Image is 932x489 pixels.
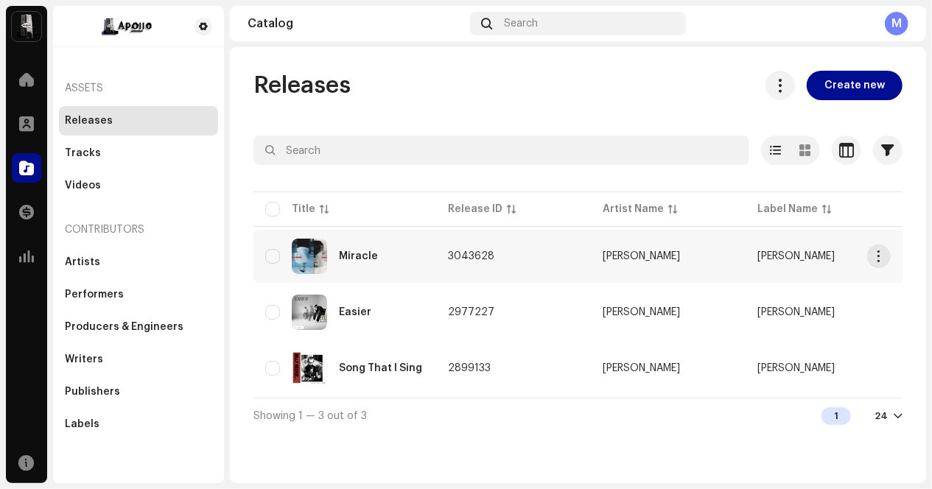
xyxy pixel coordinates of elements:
div: Song That I Sing [339,363,422,373]
re-m-nav-item: Releases [59,106,218,136]
button: Create new [807,71,903,100]
span: Billy Reekie [757,307,835,317]
span: Billy Reekie [603,251,734,261]
span: 3043628 [448,251,494,261]
div: Artist Name [603,202,664,217]
div: Miracle [339,251,378,261]
re-a-nav-header: Assets [59,71,218,106]
img: bdaf81d9-7ad0-40eb-978e-b2fdf1a13702 [292,239,327,274]
div: Videos [65,180,101,191]
div: Catalog [248,18,464,29]
re-m-nav-item: Performers [59,280,218,309]
div: 24 [875,410,888,422]
img: c87b8083-7fd8-4932-876c-85ebff758902 [292,295,327,330]
span: Search [505,18,539,29]
div: M [885,12,908,35]
div: Labels [65,418,99,430]
span: Billy Reekie [603,363,734,373]
div: Artists [65,256,100,268]
div: [PERSON_NAME] [603,363,680,373]
div: Easier [339,307,371,317]
div: [PERSON_NAME] [603,251,680,261]
div: 1 [821,407,851,425]
div: Label Name [757,202,818,217]
span: 2899133 [448,363,491,373]
img: d164a44a-b23c-4b77-8d10-cec8966ec776 [65,18,189,35]
div: Title [292,202,315,217]
div: Writers [65,353,103,365]
div: [PERSON_NAME] [603,307,680,317]
span: 2977227 [448,307,494,317]
span: Billy Reekie [757,363,835,373]
input: Search [253,136,749,165]
span: Showing 1 — 3 out of 3 [253,411,367,421]
re-m-nav-item: Artists [59,247,218,277]
span: Billy Reekie [603,307,734,317]
span: Billy Reekie [757,251,835,261]
re-m-nav-item: Videos [59,171,218,200]
div: Performers [65,289,124,300]
img: 17b439a5-155a-417f-8260-e9e4e6ab1fdc [292,351,327,386]
div: Tracks [65,147,101,159]
re-m-nav-item: Labels [59,409,218,439]
img: 28cd5e4f-d8b3-4e3e-9048-38ae6d8d791a [12,12,41,41]
span: Releases [253,71,351,100]
div: Release ID [448,202,502,217]
div: Producers & Engineers [65,321,183,333]
re-m-nav-item: Producers & Engineers [59,312,218,342]
re-a-nav-header: Contributors [59,212,218,247]
div: Releases [65,115,113,127]
re-m-nav-item: Publishers [59,377,218,407]
re-m-nav-item: Writers [59,345,218,374]
span: Create new [824,71,885,100]
div: Publishers [65,386,120,398]
re-m-nav-item: Tracks [59,138,218,168]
